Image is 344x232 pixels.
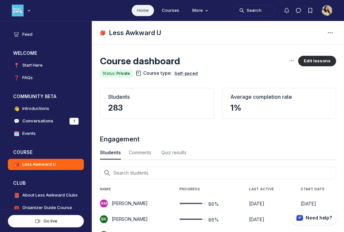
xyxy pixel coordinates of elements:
[230,103,328,113] h4: 1%
[103,71,116,76] span: Status:
[13,62,20,69] span: 📍
[8,178,84,188] button: CLUBCollapse space
[293,5,304,16] button: Direct messages
[22,74,33,81] h4: FAQs
[22,130,36,137] h4: Events
[13,149,32,156] h3: COURSE
[208,201,219,207] span: 86%
[8,116,84,127] a: 💬Conversations1
[8,29,84,40] a: Feed
[8,128,84,139] a: 🗓️Events
[230,94,328,100] div: Average completion rate
[301,201,316,206] span: [DATE]
[13,218,78,224] div: Go live
[100,215,108,223] div: BK
[22,192,78,199] h4: About Less Awkward Clubs
[100,146,121,159] button: Students
[180,187,200,192] span: Progress
[281,5,293,16] button: Notifications
[324,27,336,39] button: Space settings
[12,5,24,16] img: Less Awkward Hub logo
[233,5,275,16] button: Search
[109,28,161,37] h1: Less Awkward U
[108,94,206,100] div: Students
[249,217,264,222] span: [DATE]
[13,130,20,137] span: 🗓️
[13,192,20,199] span: 📕
[13,105,20,112] span: 👋
[249,187,274,192] span: Last Active
[100,215,169,223] a: View user profile
[306,215,332,221] p: Need help?
[304,5,316,16] button: Bookmarks
[100,200,169,207] a: View user profile
[100,135,140,143] span: Engagement
[173,70,199,77] button: Self-paced
[13,161,20,168] span: 🎒
[180,200,239,207] button: 86%
[100,200,108,207] div: AM
[301,187,324,192] span: Start Date
[129,146,153,159] button: Comments
[8,215,84,227] button: Go live
[100,55,288,67] h2: Course dashboard
[22,105,49,112] h4: Introductions
[326,29,334,37] svg: Space settings
[161,149,189,156] div: Quiz results
[69,118,79,125] div: 1
[180,215,239,223] button: 86%
[8,159,84,170] a: 🎒Less Awkward U
[13,74,20,81] span: ❓
[116,71,130,76] span: Private
[22,31,32,38] h4: Feed
[8,91,84,102] button: COMMUNITY BETACollapse space
[132,5,154,16] a: Home
[100,30,106,36] span: 🎒
[22,204,72,211] h4: Organizer Guide Course
[100,149,121,156] div: Students
[187,5,213,16] button: More
[192,7,210,14] span: More
[12,4,32,17] button: Less Awkward Hub logo
[298,56,336,66] button: Edit lessons
[100,167,336,179] input: Search students
[112,200,148,207] p: [PERSON_NAME]
[135,70,199,77] p: Course type :
[208,217,219,223] span: 86%
[8,60,84,71] a: 📍Start Here
[129,149,153,156] div: Comments
[22,62,43,69] h4: Start Here
[13,93,56,100] h3: COMMUNITY BETA
[13,180,26,186] h3: CLUB
[22,118,53,124] h4: Conversations
[22,161,56,168] h4: Less Awkward U
[112,216,148,222] p: [PERSON_NAME]
[157,5,184,16] a: Courses
[92,21,344,45] header: Page Header
[291,211,337,225] button: Circle support widget
[161,146,189,159] button: Quiz results
[8,103,84,114] a: 👋Introductions
[8,72,84,83] a: ❓FAQs
[100,187,111,192] span: Name
[322,5,332,16] button: User menu options
[108,103,206,113] h4: 283
[8,190,84,201] a: 📕About Less Awkward Clubs
[8,48,84,58] button: WELCOMECollapse space
[8,202,84,213] a: 🧰Organizer Guide Course
[13,50,37,56] h3: WELCOME
[13,204,20,211] span: 🧰
[13,118,20,124] span: 💬
[249,201,264,206] span: [DATE]
[8,147,84,158] button: COURSECollapse space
